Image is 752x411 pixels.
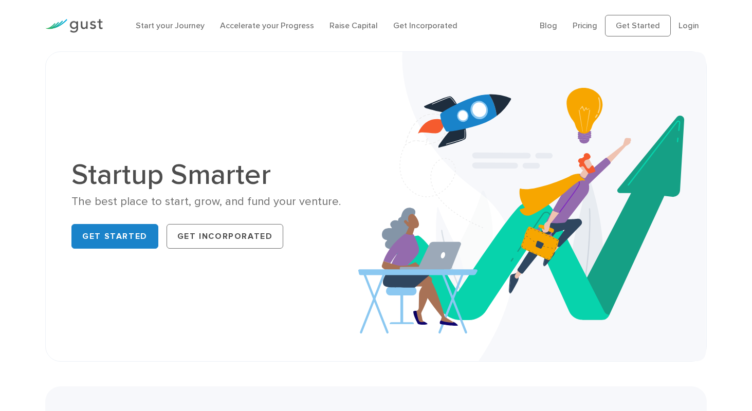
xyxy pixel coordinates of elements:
a: Login [678,21,699,30]
a: Get Started [71,224,158,249]
a: Get Started [605,15,671,36]
a: Raise Capital [329,21,378,30]
img: Gust Logo [45,19,103,33]
a: Blog [540,21,557,30]
h1: Startup Smarter [71,160,368,189]
a: Get Incorporated [167,224,284,249]
div: The best place to start, grow, and fund your venture. [71,194,368,209]
img: Startup Smarter Hero [358,52,706,361]
a: Get Incorporated [393,21,457,30]
a: Accelerate your Progress [220,21,314,30]
a: Pricing [573,21,597,30]
a: Start your Journey [136,21,205,30]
